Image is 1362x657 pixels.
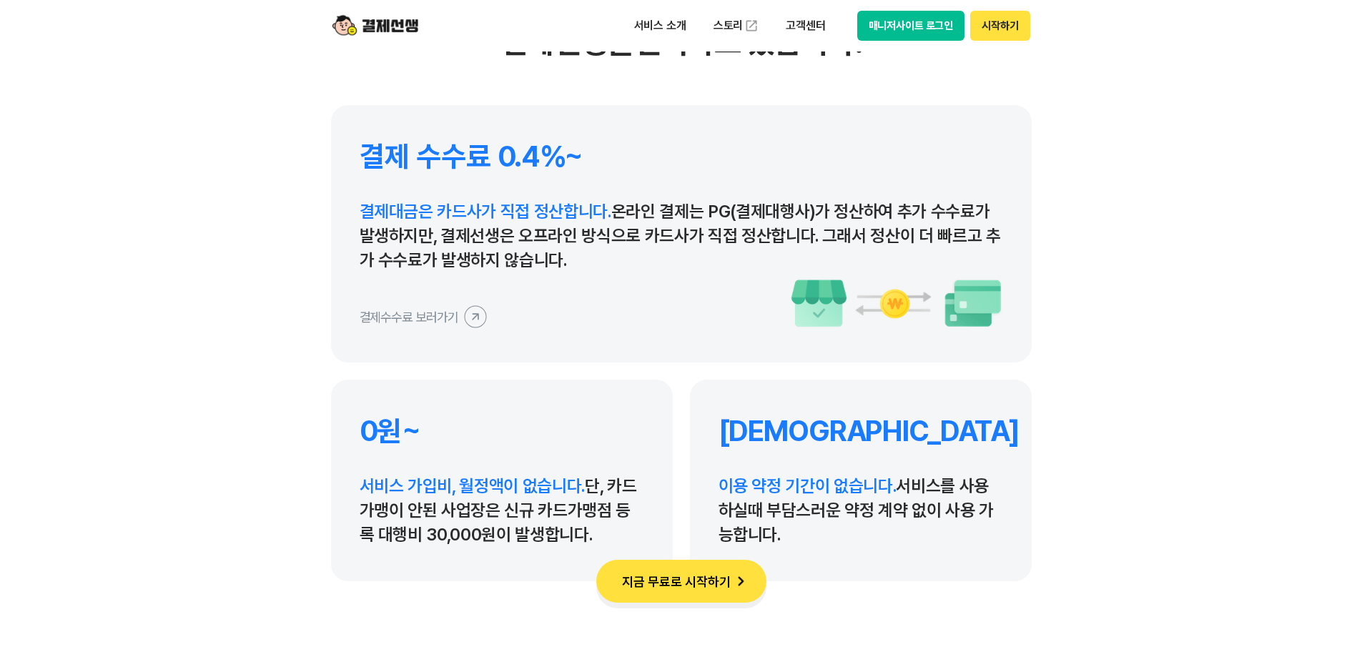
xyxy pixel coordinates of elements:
p: 서비스를 사용하실때 부담스러운 약정 계약 없이 사용 가능합니다. [719,474,1003,547]
img: logo [332,12,418,39]
button: 지금 무료로 시작하기 [596,560,766,603]
img: 외부 도메인 오픈 [744,19,759,33]
button: 매니저사이트 로그인 [857,11,965,41]
h4: 0원~ [360,414,644,448]
button: 결제수수료 보러가기 [360,305,487,328]
a: 대화 [94,453,184,489]
span: 서비스 가입비, 월정액이 없습니다. [360,475,586,496]
a: 홈 [4,453,94,489]
p: 단, 카드가맹이 안된 사업장은 신규 카드가맹점 등록 대행비 30,000원이 발생합니다. [360,474,644,547]
img: 수수료 이미지 [790,278,1003,328]
span: 결제대금은 카드사가 직접 정산합니다. [360,201,611,222]
span: 설정 [221,475,238,486]
button: 시작하기 [970,11,1030,41]
span: 홈 [45,475,54,486]
p: 온라인 결제는 PG(결제대행사)가 정산하여 추가 수수료가 발생하지만, 결제선생은 오프라인 방식으로 카드사가 직접 정산합니다. 그래서 정산이 더 빠르고 추가 수수료가 발생하지 ... [360,199,1003,272]
h4: 결제 수수료 0.4%~ [360,139,1003,174]
a: 설정 [184,453,275,489]
h4: [DEMOGRAPHIC_DATA] [719,414,1003,448]
p: 서비스 소개 [624,13,696,39]
span: 대화 [131,475,148,487]
img: 화살표 아이콘 [731,571,751,591]
a: 스토리 [704,11,769,40]
p: 고객센터 [776,13,835,39]
span: 이용 약정 기간이 없습니다. [719,475,897,496]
